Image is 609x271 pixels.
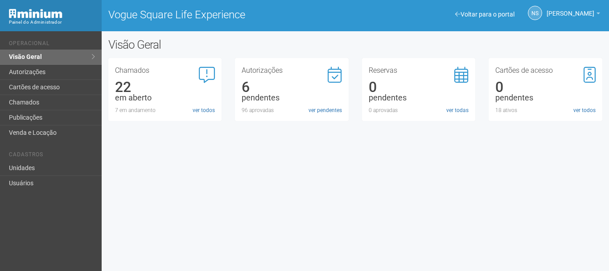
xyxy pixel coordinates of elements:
[369,94,469,102] div: pendentes
[446,106,469,114] a: ver todas
[495,83,596,91] div: 0
[495,67,596,74] h3: Cartões de acesso
[9,9,62,18] img: Minium
[528,6,542,20] a: NS
[242,83,342,91] div: 6
[369,106,469,114] div: 0 aprovadas
[242,94,342,102] div: pendentes
[108,9,349,21] h1: Vogue Square Life Experience
[115,94,215,102] div: em aberto
[242,67,342,74] h3: Autorizações
[108,38,306,51] h2: Visão Geral
[573,106,596,114] a: ver todos
[9,151,95,161] li: Cadastros
[9,18,95,26] div: Painel do Administrador
[193,106,215,114] a: ver todos
[242,106,342,114] div: 96 aprovadas
[369,83,469,91] div: 0
[495,106,596,114] div: 18 ativos
[115,83,215,91] div: 22
[115,67,215,74] h3: Chamados
[455,11,514,18] a: Voltar para o portal
[547,1,594,17] span: Nicolle Silva
[9,40,95,50] li: Operacional
[495,94,596,102] div: pendentes
[309,106,342,114] a: ver pendentes
[369,67,469,74] h3: Reservas
[547,11,600,18] a: [PERSON_NAME]
[115,106,215,114] div: 7 em andamento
